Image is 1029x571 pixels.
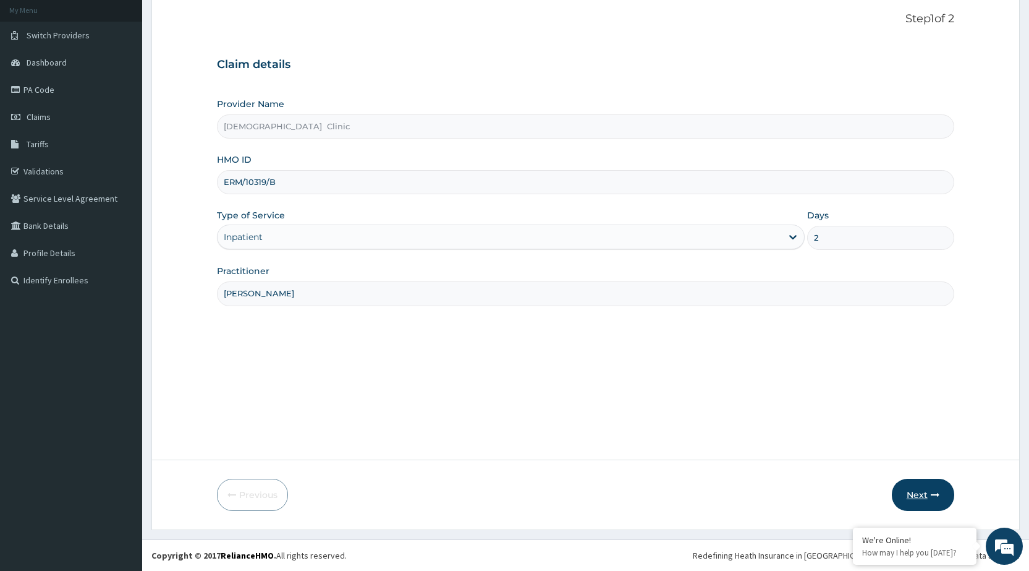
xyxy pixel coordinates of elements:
span: We're online! [72,156,171,281]
label: Practitioner [217,265,269,277]
span: Dashboard [27,57,67,68]
p: Step 1 of 2 [217,12,954,26]
h3: Claim details [217,58,954,72]
label: HMO ID [217,153,252,166]
span: Tariffs [27,139,49,150]
p: How may I help you today? [862,547,967,558]
div: Minimize live chat window [203,6,232,36]
img: d_794563401_company_1708531726252_794563401 [23,62,50,93]
a: RelianceHMO [221,550,274,561]
button: Previous [217,479,288,511]
div: Chat with us now [64,69,208,85]
button: Next [892,479,954,511]
span: Claims [27,111,51,122]
div: We're Online! [862,535,967,546]
div: Redefining Heath Insurance in [GEOGRAPHIC_DATA] using Telemedicine and Data Science! [693,549,1020,562]
textarea: Type your message and hit 'Enter' [6,338,235,381]
label: Type of Service [217,209,285,221]
input: Enter Name [217,281,954,306]
span: Switch Providers [27,30,90,41]
label: Provider Name [217,98,284,110]
strong: Copyright © 2017 . [151,550,276,561]
label: Days [807,209,829,221]
footer: All rights reserved. [142,539,1029,571]
div: Inpatient [224,231,263,243]
input: Enter HMO ID [217,170,954,194]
